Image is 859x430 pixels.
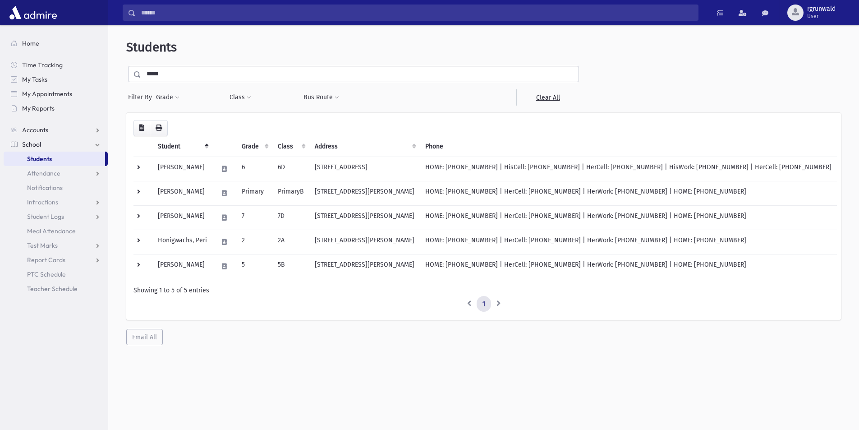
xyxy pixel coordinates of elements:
img: AdmirePro [7,4,59,22]
button: Email All [126,329,163,345]
button: Bus Route [303,89,340,106]
td: [STREET_ADDRESS][PERSON_NAME] [309,254,420,278]
a: Accounts [4,123,108,137]
th: Student: activate to sort column descending [152,136,212,157]
td: HOME: [PHONE_NUMBER] | HerCell: [PHONE_NUMBER] | HerWork: [PHONE_NUMBER] | HOME: [PHONE_NUMBER] [420,205,837,230]
span: My Reports [22,104,55,112]
a: Attendance [4,166,108,180]
td: 2 [236,230,272,254]
span: Students [126,40,177,55]
span: User [807,13,836,20]
div: Showing 1 to 5 of 5 entries [133,286,834,295]
td: 6 [236,157,272,181]
th: Phone [420,136,837,157]
td: HOME: [PHONE_NUMBER] | HisCell: [PHONE_NUMBER] | HerCell: [PHONE_NUMBER] | HisWork: [PHONE_NUMBER... [420,157,837,181]
span: Report Cards [27,256,65,264]
button: CSV [133,120,150,136]
a: Report Cards [4,253,108,267]
a: Time Tracking [4,58,108,72]
td: Honigwachs, Peri [152,230,212,254]
a: Home [4,36,108,51]
td: [PERSON_NAME] [152,205,212,230]
td: 6D [272,157,309,181]
th: Grade: activate to sort column ascending [236,136,272,157]
span: My Appointments [22,90,72,98]
a: Student Logs [4,209,108,224]
td: 5 [236,254,272,278]
th: Address: activate to sort column ascending [309,136,420,157]
span: Students [27,155,52,163]
td: [PERSON_NAME] [152,157,212,181]
span: rgrunwald [807,5,836,13]
span: PTC Schedule [27,270,66,278]
span: Student Logs [27,213,64,221]
span: Filter By [128,92,156,102]
td: [STREET_ADDRESS] [309,157,420,181]
span: Accounts [22,126,48,134]
td: 2A [272,230,309,254]
a: My Tasks [4,72,108,87]
td: [STREET_ADDRESS][PERSON_NAME] [309,205,420,230]
a: My Reports [4,101,108,116]
td: 5B [272,254,309,278]
a: School [4,137,108,152]
a: Students [4,152,105,166]
td: [PERSON_NAME] [152,181,212,205]
a: Infractions [4,195,108,209]
td: PrimaryB [272,181,309,205]
span: Infractions [27,198,58,206]
span: Attendance [27,169,60,177]
span: Time Tracking [22,61,63,69]
span: Notifications [27,184,63,192]
td: HOME: [PHONE_NUMBER] | HerCell: [PHONE_NUMBER] | HerWork: [PHONE_NUMBER] | HOME: [PHONE_NUMBER] [420,181,837,205]
a: 1 [477,296,491,312]
input: Search [136,5,698,21]
td: Primary [236,181,272,205]
td: [STREET_ADDRESS][PERSON_NAME] [309,181,420,205]
td: HOME: [PHONE_NUMBER] | HerCell: [PHONE_NUMBER] | HerWork: [PHONE_NUMBER] | HOME: [PHONE_NUMBER] [420,254,837,278]
td: 7D [272,205,309,230]
td: HOME: [PHONE_NUMBER] | HerCell: [PHONE_NUMBER] | HerWork: [PHONE_NUMBER] | HOME: [PHONE_NUMBER] [420,230,837,254]
span: Teacher Schedule [27,285,78,293]
span: My Tasks [22,75,47,83]
span: Meal Attendance [27,227,76,235]
th: Class: activate to sort column ascending [272,136,309,157]
span: Test Marks [27,241,58,250]
span: Home [22,39,39,47]
td: [PERSON_NAME] [152,254,212,278]
button: Class [229,89,252,106]
a: My Appointments [4,87,108,101]
td: [STREET_ADDRESS][PERSON_NAME] [309,230,420,254]
span: School [22,140,41,148]
a: Teacher Schedule [4,282,108,296]
a: Clear All [516,89,579,106]
button: Grade [156,89,180,106]
a: Test Marks [4,238,108,253]
a: Meal Attendance [4,224,108,238]
a: Notifications [4,180,108,195]
button: Print [150,120,168,136]
td: 7 [236,205,272,230]
a: PTC Schedule [4,267,108,282]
